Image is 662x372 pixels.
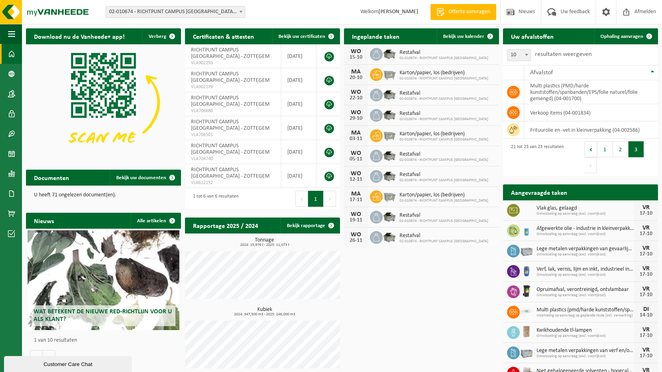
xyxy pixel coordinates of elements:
button: 1 [308,191,324,207]
span: Lege metalen verpakkingen van gevaarlijke stoffen [537,246,634,252]
button: Next [324,191,336,207]
span: 02-010674 - RICHTPUNT CAMPUS [GEOGRAPHIC_DATA] [400,158,488,162]
div: WO [348,232,364,238]
div: MA [348,130,364,136]
h3: Tonnage [189,237,340,247]
img: WB-2500-GAL-GY-01 [383,189,396,203]
span: Restafval [400,172,488,178]
img: WB-5000-GAL-GY-01 [383,230,396,243]
span: 02-010674 - RICHTPUNT CAMPUS [GEOGRAPHIC_DATA] [400,117,488,122]
span: Bekijk uw documenten [116,175,166,180]
div: MA [348,69,364,75]
span: Omwisseling op aanvraag (excl. voorrijkost) [537,212,634,216]
a: Wat betekent de nieuwe RED-richtlijn voor u als klant? [28,230,179,330]
span: Opruimafval, verontreinigd, ontvlambaar [537,287,634,293]
td: [DATE] [281,140,316,164]
img: WB-5000-GAL-GY-01 [383,108,396,121]
div: 15-10 [348,55,364,60]
a: Bekijk uw certificaten [272,28,339,44]
h2: Aangevraagde taken [503,184,575,200]
span: Omwisseling op aanvraag (excl. voorrijkost) [537,334,634,338]
span: 02-010674 - RICHTPUNT CAMPUS [GEOGRAPHIC_DATA] [400,97,488,101]
img: WB-2500-GAL-GY-01 [383,67,396,81]
div: DI [638,306,654,313]
td: verkoop items (04-001834) [524,104,658,121]
span: VLA704740 [191,156,275,162]
div: WO [348,211,364,218]
div: VR [638,265,654,272]
div: 17-10 [638,231,654,237]
span: Omwisseling op aanvraag (excl. voorrijkost) [537,354,634,359]
img: WB-2500-GAL-GY-01 [383,128,396,142]
td: [DATE] [281,116,316,140]
span: 02-010674 - RICHTPUNT CAMPUS ZOTTEGEM - ZOTTEGEM [106,6,245,18]
span: Afvalstof [530,69,553,76]
div: WO [348,150,364,156]
span: Restafval [400,212,488,219]
h2: Nieuws [26,213,62,228]
h2: Documenten [26,170,77,185]
button: 2 [613,141,628,157]
p: U heeft 71 ongelezen document(en). [34,192,173,198]
div: 17-10 [638,292,654,298]
div: MA [348,191,364,197]
span: Restafval [400,233,488,239]
span: Vlak glas, gelaagd [537,205,634,212]
span: Omwisseling op aanvraag (excl. voorrijkost) [537,232,634,237]
span: 10 [507,49,531,61]
label: resultaten weergeven [535,51,592,57]
button: 1 [597,141,613,157]
span: Restafval [400,111,488,117]
img: PB-LB-0680-HPE-GY-01 [520,243,533,257]
span: RICHTPUNT CAMPUS [GEOGRAPHIC_DATA] - ZOTTEGEM [191,119,270,131]
span: Verberg [149,34,166,39]
div: WO [348,48,364,55]
div: 17-11 [348,197,364,203]
img: WB-5000-GAL-GY-01 [383,210,396,223]
span: Karton/papier, los (bedrijven) [400,70,488,76]
div: 17-10 [638,272,654,277]
div: 29-10 [348,116,364,121]
div: 17-10 [638,251,654,257]
h2: Rapportage 2025 / 2024 [185,218,266,233]
span: 02-010674 - RICHTPUNT CAMPUS [GEOGRAPHIC_DATA] [400,198,488,203]
button: Vorige [30,350,43,366]
td: multi plastics (PMD/harde kunststoffen/spanbanden/EPS/folie naturel/folie gemengd) (04-001700) [524,80,658,104]
strong: [PERSON_NAME] [378,9,418,15]
span: RICHTPUNT CAMPUS [GEOGRAPHIC_DATA] - ZOTTEGEM [191,167,270,179]
div: WO [348,109,364,116]
span: RICHTPUNT CAMPUS [GEOGRAPHIC_DATA] - ZOTTEGEM [191,47,270,59]
a: Offerte aanvragen [430,4,496,20]
span: Bekijk uw certificaten [278,34,325,39]
a: Bekijk rapportage [280,218,339,233]
span: Lege metalen verpakkingen van verf en/of inkt (schraapschoon) [537,348,634,354]
span: 02-010674 - RICHTPUNT CAMPUS [GEOGRAPHIC_DATA] [400,76,488,81]
button: 3 [628,141,644,157]
td: frituurolie en -vet in kleinverpakking (04-002586) [524,121,658,139]
img: WB-0240-HPE-BK-01 [520,284,533,298]
div: 03-11 [348,136,364,142]
span: Restafval [400,151,488,158]
div: VR [638,347,654,353]
a: Bekijk uw kalender [437,28,498,44]
span: Wat betekent de nieuwe RED-richtlijn voor u als klant? [34,309,172,323]
h2: Certificaten & attesten [185,28,262,44]
img: LP-SK-00500-LPE-16 [520,305,533,318]
div: 20-10 [348,75,364,81]
div: 17-10 [638,353,654,359]
span: RICHTPUNT CAMPUS [GEOGRAPHIC_DATA] - ZOTTEGEM [191,143,270,155]
span: Karton/papier, los (bedrijven) [400,131,488,137]
h2: Download nu de Vanheede+ app! [26,28,133,44]
img: WB-5000-GAL-GY-01 [383,87,396,101]
div: WO [348,170,364,177]
span: Multi plastics (pmd/harde kunststoffen/spanbanden/eps/folie naturel/folie gemeng... [537,307,634,313]
span: RICHTPUNT CAMPUS [GEOGRAPHIC_DATA] - ZOTTEGEM [191,95,270,107]
img: LP-LD-00060-HPE-21 [520,223,533,237]
td: [DATE] [281,164,316,188]
div: 21 tot 23 van 23 resultaten [507,140,564,174]
div: 05-11 [348,156,364,162]
span: Omwisseling op aanvraag (excl. voorrijkost) [537,252,634,257]
button: Verberg [142,28,180,44]
span: VLA706501 [191,132,275,138]
h2: Ingeplande taken [344,28,408,44]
